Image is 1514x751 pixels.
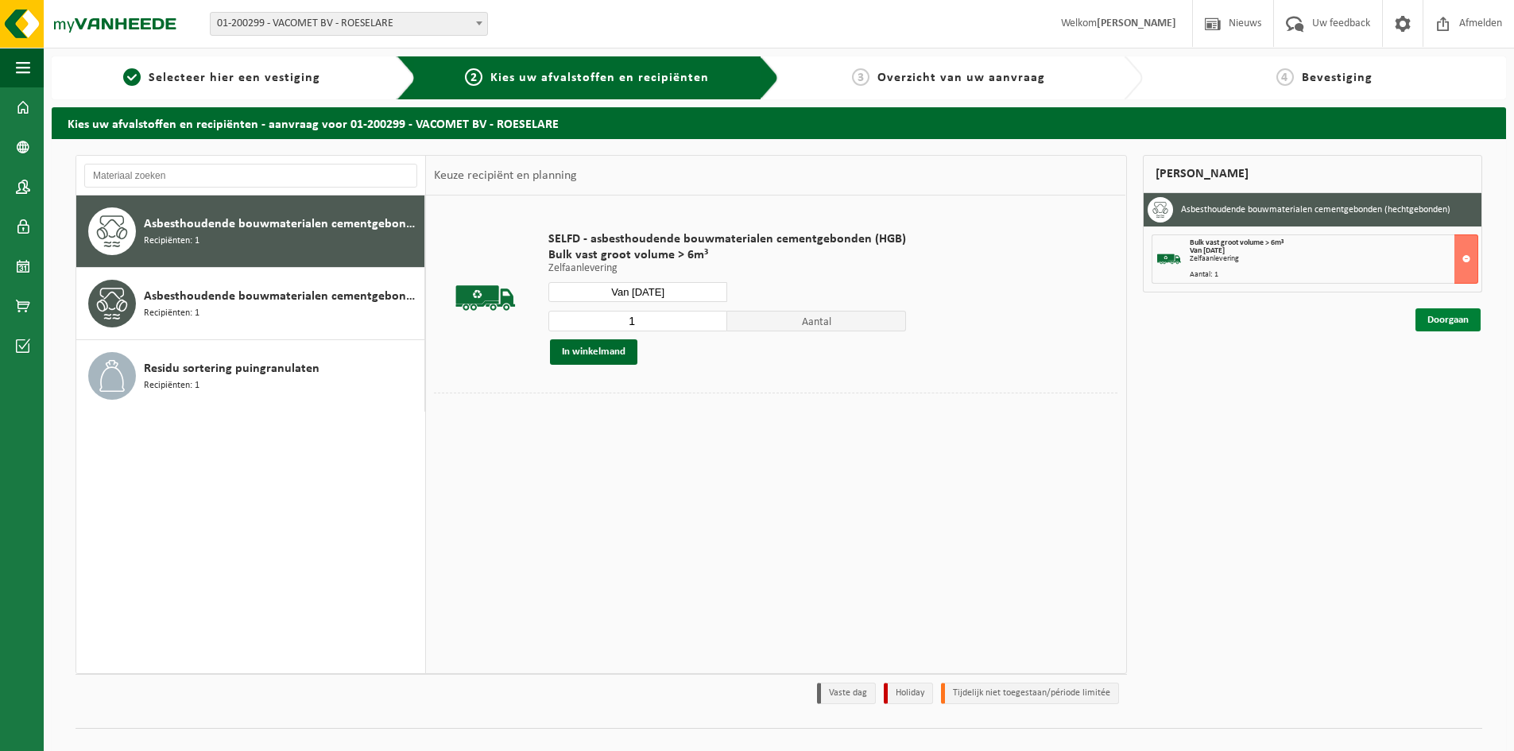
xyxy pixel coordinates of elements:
strong: [PERSON_NAME] [1097,17,1176,29]
span: Recipiënten: 1 [144,306,199,321]
span: 4 [1276,68,1294,86]
button: Asbesthoudende bouwmaterialen cementgebonden met isolatie(hechtgebonden) Recipiënten: 1 [76,268,425,340]
span: Bulk vast groot volume > 6m³ [548,247,906,263]
span: SELFD - asbesthoudende bouwmaterialen cementgebonden (HGB) [548,231,906,247]
span: Bulk vast groot volume > 6m³ [1190,238,1284,247]
a: 1Selecteer hier een vestiging [60,68,384,87]
div: Aantal: 1 [1190,271,1478,279]
strong: Van [DATE] [1190,246,1225,255]
span: 01-200299 - VACOMET BV - ROESELARE [211,13,487,35]
button: Asbesthoudende bouwmaterialen cementgebonden (hechtgebonden) Recipiënten: 1 [76,195,425,268]
div: Keuze recipiënt en planning [426,156,585,195]
h3: Asbesthoudende bouwmaterialen cementgebonden (hechtgebonden) [1181,197,1450,223]
span: Aantal [727,311,906,331]
span: Recipiënten: 1 [144,234,199,249]
span: Asbesthoudende bouwmaterialen cementgebonden (hechtgebonden) [144,215,420,234]
span: Residu sortering puingranulaten [144,359,319,378]
li: Holiday [884,683,933,704]
span: Kies uw afvalstoffen en recipiënten [490,72,709,84]
span: Bevestiging [1302,72,1373,84]
span: 2 [465,68,482,86]
span: 1 [123,68,141,86]
span: Recipiënten: 1 [144,378,199,393]
span: Selecteer hier een vestiging [149,72,320,84]
button: Residu sortering puingranulaten Recipiënten: 1 [76,340,425,412]
div: Zelfaanlevering [1190,255,1478,263]
input: Materiaal zoeken [84,164,417,188]
a: Doorgaan [1415,308,1481,331]
div: [PERSON_NAME] [1143,155,1483,193]
button: In winkelmand [550,339,637,365]
li: Tijdelijk niet toegestaan/période limitée [941,683,1119,704]
p: Zelfaanlevering [548,263,906,274]
li: Vaste dag [817,683,876,704]
span: 01-200299 - VACOMET BV - ROESELARE [210,12,488,36]
span: 3 [852,68,869,86]
input: Selecteer datum [548,282,727,302]
span: Overzicht van uw aanvraag [877,72,1045,84]
span: Asbesthoudende bouwmaterialen cementgebonden met isolatie(hechtgebonden) [144,287,420,306]
h2: Kies uw afvalstoffen en recipiënten - aanvraag voor 01-200299 - VACOMET BV - ROESELARE [52,107,1506,138]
